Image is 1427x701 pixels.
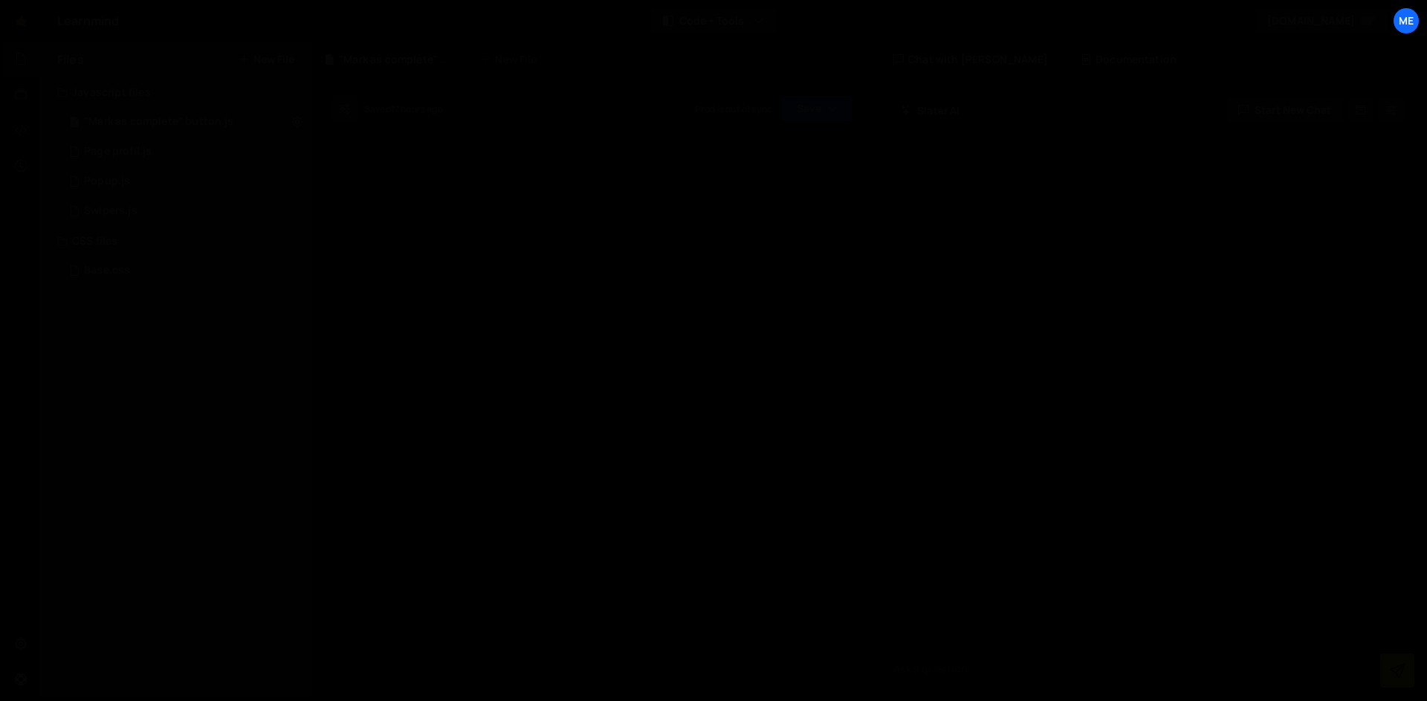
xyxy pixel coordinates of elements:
[1255,7,1388,34] a: [DOMAIN_NAME]
[57,196,312,226] div: 16075/43439.js
[480,52,543,67] div: New File
[651,7,776,34] button: Code + Tools
[1066,42,1191,77] div: Documentation
[339,52,450,67] div: "Mark as complete" button.js
[84,175,130,188] div: Popup.js
[3,3,39,39] a: 🤙
[57,167,312,196] div: 16075/43124.js
[695,103,772,115] div: Prod is out of sync
[1226,97,1344,123] button: Start new chat
[84,145,152,158] div: Page profil.js
[878,42,1063,77] div: Chat with [PERSON_NAME]
[781,95,853,122] button: Save
[84,264,130,277] div: Base.css
[57,137,312,167] div: 16075/43125.js
[901,103,960,117] h2: Slater AI
[39,226,312,256] div: CSS files
[84,204,137,218] div: Swipers.js
[84,115,233,129] div: "Mark as complete" button.js
[1393,7,1420,34] a: Me
[39,77,312,107] div: Javascript files
[57,12,119,30] div: Learnmind
[57,107,312,137] div: 16075/45578.js
[239,54,294,65] button: New File
[57,51,84,68] h2: Files
[57,256,312,285] div: 16075/43463.css
[391,103,443,115] div: 17 hours ago
[70,117,79,129] span: 1
[364,103,443,115] div: Saved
